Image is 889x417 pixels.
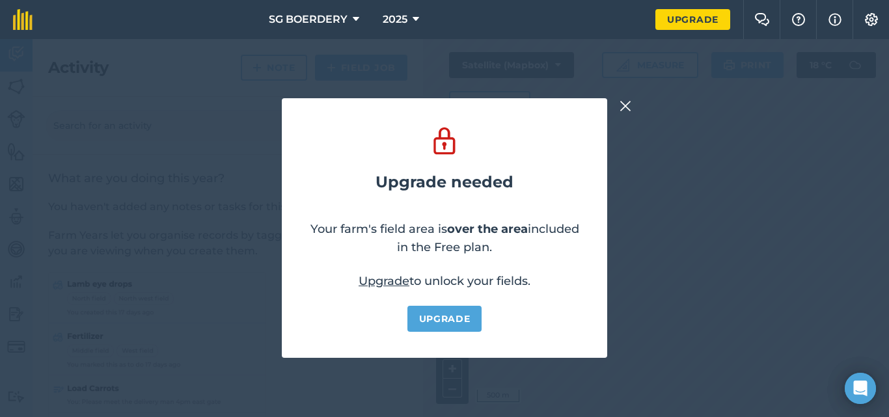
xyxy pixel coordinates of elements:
img: Two speech bubbles overlapping with the left bubble in the forefront [754,13,770,26]
img: A question mark icon [791,13,806,26]
img: fieldmargin Logo [13,9,33,30]
img: svg+xml;base64,PHN2ZyB4bWxucz0iaHR0cDovL3d3dy53My5vcmcvMjAwMC9zdmciIHdpZHRoPSIxNyIgaGVpZ2h0PSIxNy... [828,12,841,27]
h2: Upgrade needed [376,173,513,191]
strong: over the area [447,222,528,236]
a: Upgrade [407,306,482,332]
div: Open Intercom Messenger [845,373,876,404]
a: Upgrade [655,9,730,30]
p: Your farm's field area is included in the Free plan. [308,220,581,256]
p: to unlock your fields. [359,272,530,290]
img: svg+xml;base64,PHN2ZyB4bWxucz0iaHR0cDovL3d3dy53My5vcmcvMjAwMC9zdmciIHdpZHRoPSIyMiIgaGVpZ2h0PSIzMC... [620,98,631,114]
span: 2025 [383,12,407,27]
img: A cog icon [864,13,879,26]
span: SG BOERDERY [269,12,348,27]
a: Upgrade [359,274,409,288]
